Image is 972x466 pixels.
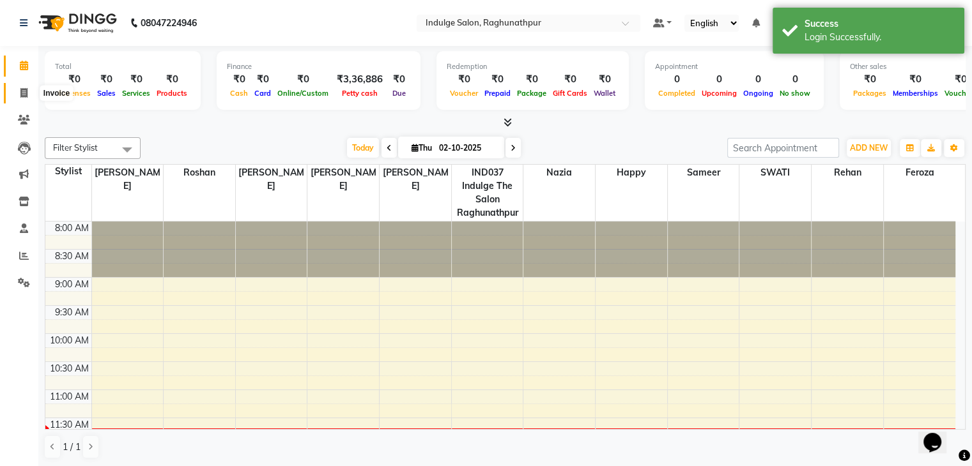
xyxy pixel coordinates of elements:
div: ₹0 [119,72,153,87]
div: ₹0 [55,72,94,87]
span: Petty cash [339,89,381,98]
div: ₹0 [590,72,619,87]
span: Happy [596,165,667,181]
div: Appointment [655,61,814,72]
span: feroza [884,165,955,181]
div: ₹0 [388,72,410,87]
div: 11:00 AM [47,390,91,403]
div: ₹0 [890,72,941,87]
div: ₹0 [850,72,890,87]
div: 10:30 AM [47,362,91,375]
div: ₹0 [251,72,274,87]
span: [PERSON_NAME] [307,165,379,194]
span: Package [514,89,550,98]
span: Voucher [447,89,481,98]
span: Card [251,89,274,98]
span: Sameer [668,165,739,181]
span: No show [776,89,814,98]
span: Wallet [590,89,619,98]
div: 0 [698,72,740,87]
span: IND037 Indulge The Salon Raghunathpur [452,165,523,221]
div: 0 [740,72,776,87]
div: 0 [655,72,698,87]
div: Redemption [447,61,619,72]
span: Services [119,89,153,98]
span: Thu [408,143,435,153]
span: Roshan [164,165,235,181]
div: ₹0 [153,72,190,87]
span: Sales [94,89,119,98]
span: [PERSON_NAME] [92,165,164,194]
span: Nazia [523,165,595,181]
span: Packages [850,89,890,98]
div: Invoice [40,86,73,101]
span: Upcoming [698,89,740,98]
span: Ongoing [740,89,776,98]
div: 8:00 AM [52,222,91,235]
span: ADD NEW [850,143,888,153]
div: ₹0 [274,72,332,87]
div: ₹0 [227,72,251,87]
span: Online/Custom [274,89,332,98]
span: Products [153,89,190,98]
span: [PERSON_NAME] [380,165,451,194]
span: Due [389,89,409,98]
div: Finance [227,61,410,72]
span: Filter Stylist [53,142,98,153]
img: logo [33,5,120,41]
span: Prepaid [481,89,514,98]
div: ₹0 [481,72,514,87]
div: Stylist [45,165,91,178]
span: [PERSON_NAME] [236,165,307,194]
span: Gift Cards [550,89,590,98]
span: 1 / 1 [63,440,81,454]
div: 9:00 AM [52,278,91,291]
div: ₹0 [550,72,590,87]
div: 0 [776,72,814,87]
span: Cash [227,89,251,98]
span: SWATI [739,165,811,181]
span: Today [347,138,379,158]
div: ₹0 [94,72,119,87]
span: Rehan [812,165,883,181]
div: 10:00 AM [47,334,91,347]
input: Search Appointment [727,138,839,158]
div: ₹0 [447,72,481,87]
iframe: chat widget [918,415,959,453]
div: Success [805,17,955,31]
input: 2025-10-02 [435,139,499,158]
div: 8:30 AM [52,250,91,263]
div: Login Successfully. [805,31,955,44]
span: Memberships [890,89,941,98]
div: 9:30 AM [52,306,91,319]
div: ₹3,36,886 [332,72,388,87]
b: 08047224946 [141,5,197,41]
span: Completed [655,89,698,98]
button: ADD NEW [847,139,891,157]
div: 11:30 AM [47,418,91,432]
div: ₹0 [514,72,550,87]
div: Total [55,61,190,72]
